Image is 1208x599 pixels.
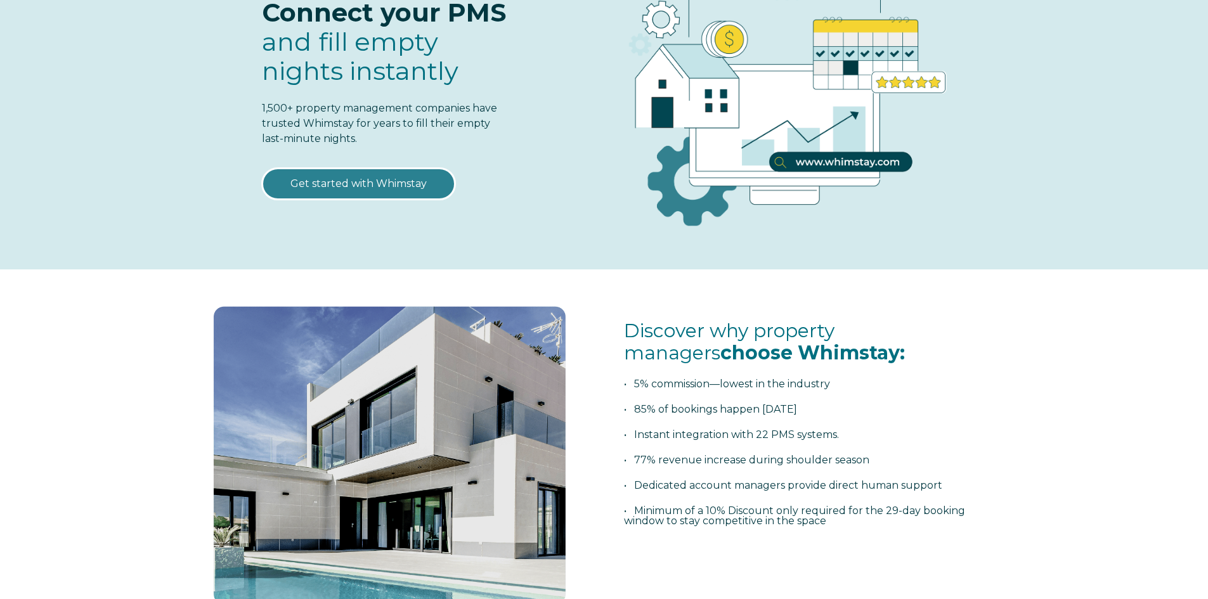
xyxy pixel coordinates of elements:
a: Get started with Whimstay [262,168,455,200]
span: • Minimum of a 10% Discount only required for the 29-day booking window to stay competitive in th... [624,505,965,527]
span: 1,500+ property management companies have trusted Whimstay for years to fill their empty last-min... [262,102,497,145]
span: • 77% revenue increase during shoulder season [624,454,869,466]
span: • 85% of bookings happen [DATE] [624,403,797,415]
span: choose Whimstay: [720,341,905,364]
span: • Dedicated account managers provide direct human support [624,479,942,491]
span: Discover why property managers [624,319,905,364]
span: and [262,26,458,86]
span: fill empty nights instantly [262,26,458,86]
span: • 5% commission—lowest in the industry [624,378,830,390]
span: • Instant integration with 22 PMS systems. [624,428,839,441]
